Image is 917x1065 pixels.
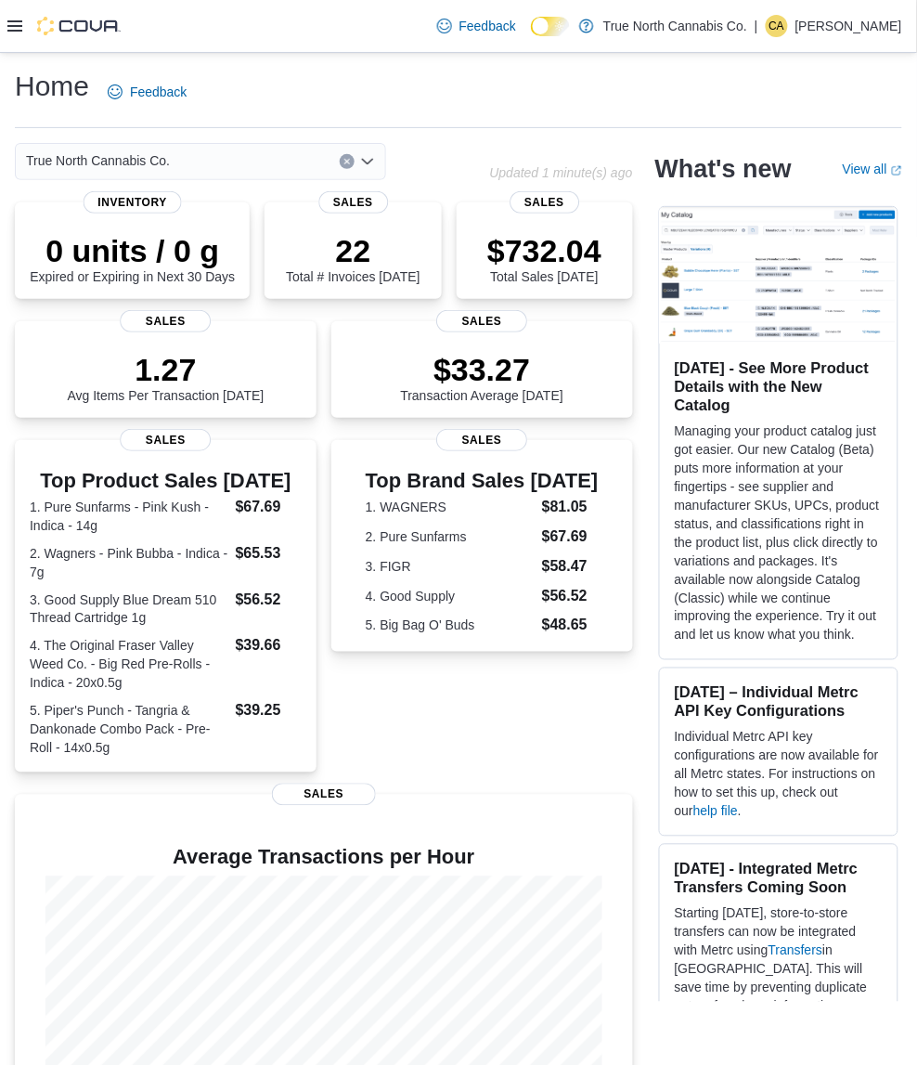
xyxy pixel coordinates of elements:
dd: $81.05 [542,496,599,518]
p: True North Cannabis Co. [603,15,747,37]
div: Cheyenne Abbott [766,15,788,37]
dd: $58.47 [542,555,599,578]
dt: 4. Good Supply [366,587,535,605]
dt: 3. FIGR [366,557,535,576]
dt: 5. Big Bag O' Buds [366,617,535,635]
h2: What's new [655,154,792,184]
span: Sales [437,310,527,332]
dd: $56.52 [236,589,302,611]
p: Updated 1 minute(s) ago [490,165,633,180]
dt: 2. Wagners - Pink Bubba - Indica - 7g [30,544,228,581]
img: Cova [37,17,121,35]
dt: 3. Good Supply Blue Dream 510 Thread Cartridge 1g [30,591,228,628]
span: True North Cannabis Co. [26,149,170,172]
p: 22 [286,232,420,269]
p: Individual Metrc API key configurations are now available for all Metrc states. For instructions ... [675,728,883,821]
dt: 2. Pure Sunfarms [366,527,535,546]
span: Feedback [130,83,187,101]
div: Total Sales [DATE] [487,232,601,284]
span: Sales [272,784,376,806]
div: Expired or Expiring in Next 30 Days [30,232,235,284]
dd: $56.52 [542,585,599,607]
span: Sales [510,191,579,214]
div: Total # Invoices [DATE] [286,232,420,284]
p: $33.27 [400,351,563,388]
a: Transfers [768,943,823,958]
h3: Top Brand Sales [DATE] [366,470,599,492]
dt: 4. The Original Fraser Valley Weed Co. - Big Red Pre-Rolls - Indica - 20x0.5g [30,637,228,693]
dd: $39.66 [236,635,302,657]
input: Dark Mode [531,17,570,36]
h4: Average Transactions per Hour [30,847,618,869]
p: [PERSON_NAME] [795,15,902,37]
h3: [DATE] – Individual Metrc API Key Configurations [675,683,883,721]
dd: $67.69 [236,496,302,518]
span: Sales [121,429,211,451]
a: Feedback [100,73,194,110]
dt: 5. Piper's Punch - Tangria & Dankonade Combo Pack - Pre-Roll - 14x0.5g [30,702,228,758]
span: Sales [437,429,527,451]
p: $732.04 [487,232,601,269]
span: Sales [121,310,211,332]
span: Feedback [459,17,516,35]
dd: $39.25 [236,700,302,722]
p: 1.27 [67,351,264,388]
span: CA [769,15,785,37]
p: Managing your product catalog just got easier. Our new Catalog (Beta) puts more information at yo... [675,422,883,644]
span: Dark Mode [531,36,532,37]
h3: [DATE] - Integrated Metrc Transfers Coming Soon [675,860,883,897]
h1: Home [15,68,89,105]
button: Open list of options [360,154,375,169]
a: View allExternal link [843,162,902,176]
p: | [755,15,758,37]
dd: $48.65 [542,615,599,637]
dd: $65.53 [236,542,302,565]
h3: Top Product Sales [DATE] [30,470,302,492]
div: Avg Items Per Transaction [DATE] [67,351,264,403]
dd: $67.69 [542,526,599,548]
span: Sales [318,191,388,214]
dt: 1. Pure Sunfarms - Pink Kush - Indica - 14g [30,498,228,535]
a: help file [693,804,738,819]
p: 0 units / 0 g [30,232,235,269]
svg: External link [891,165,902,176]
span: Inventory [83,191,182,214]
a: Feedback [430,7,523,45]
button: Clear input [340,154,355,169]
h3: [DATE] - See More Product Details with the New Catalog [675,358,883,414]
dt: 1. WAGNERS [366,498,535,516]
div: Transaction Average [DATE] [400,351,563,403]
